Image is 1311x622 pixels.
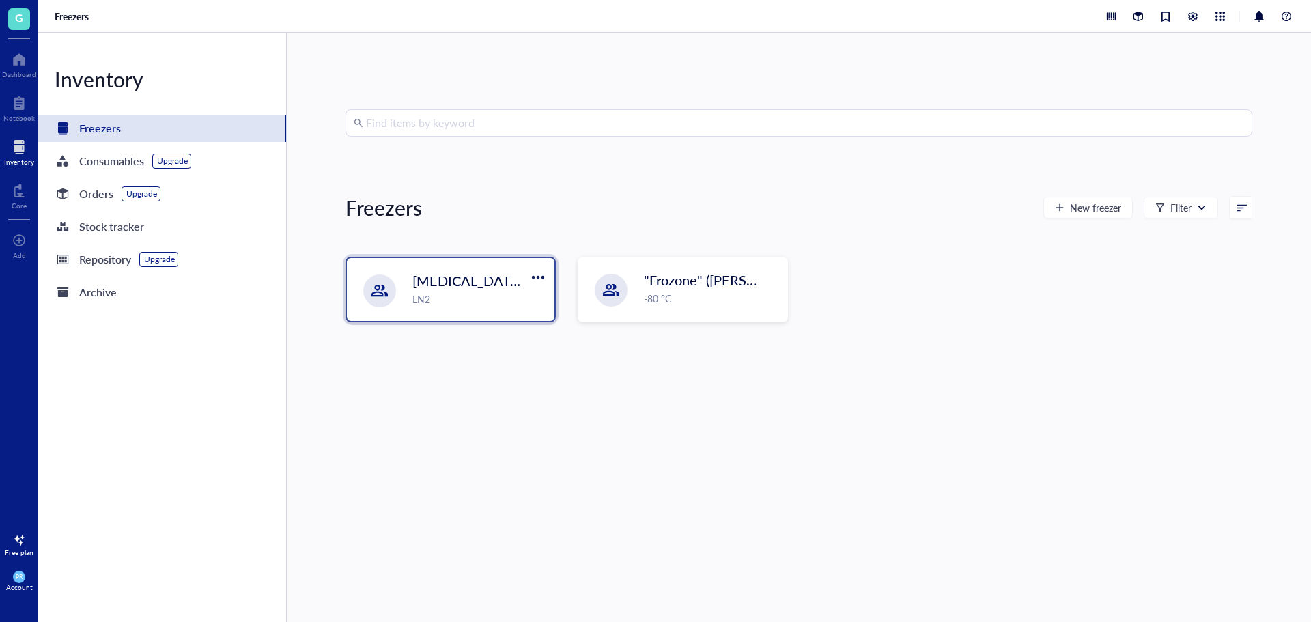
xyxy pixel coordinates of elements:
[2,70,36,79] div: Dashboard
[644,270,938,289] span: "Frozone" ([PERSON_NAME]/[PERSON_NAME])
[38,66,286,93] div: Inventory
[79,184,113,203] div: Orders
[79,250,131,269] div: Repository
[4,136,34,166] a: Inventory
[5,548,33,556] div: Free plan
[644,291,779,306] div: -80 °C
[144,254,175,265] div: Upgrade
[1043,197,1133,218] button: New freezer
[3,114,35,122] div: Notebook
[2,48,36,79] a: Dashboard
[38,115,286,142] a: Freezers
[157,156,188,167] div: Upgrade
[38,246,286,273] a: RepositoryUpgrade
[38,213,286,240] a: Stock tracker
[6,583,33,591] div: Account
[55,10,91,23] a: Freezers
[79,283,117,302] div: Archive
[4,158,34,166] div: Inventory
[79,119,121,138] div: Freezers
[15,9,23,26] span: G
[412,292,546,307] div: LN2
[126,188,157,199] div: Upgrade
[79,217,144,236] div: Stock tracker
[38,147,286,175] a: ConsumablesUpgrade
[412,271,808,290] span: [MEDICAL_DATA] Storage ([PERSON_NAME]/[PERSON_NAME])
[79,152,144,171] div: Consumables
[1170,200,1192,215] div: Filter
[16,574,23,580] span: PR
[38,279,286,306] a: Archive
[346,194,422,221] div: Freezers
[12,180,27,210] a: Core
[13,251,26,259] div: Add
[1070,202,1121,213] span: New freezer
[38,180,286,208] a: OrdersUpgrade
[12,201,27,210] div: Core
[3,92,35,122] a: Notebook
